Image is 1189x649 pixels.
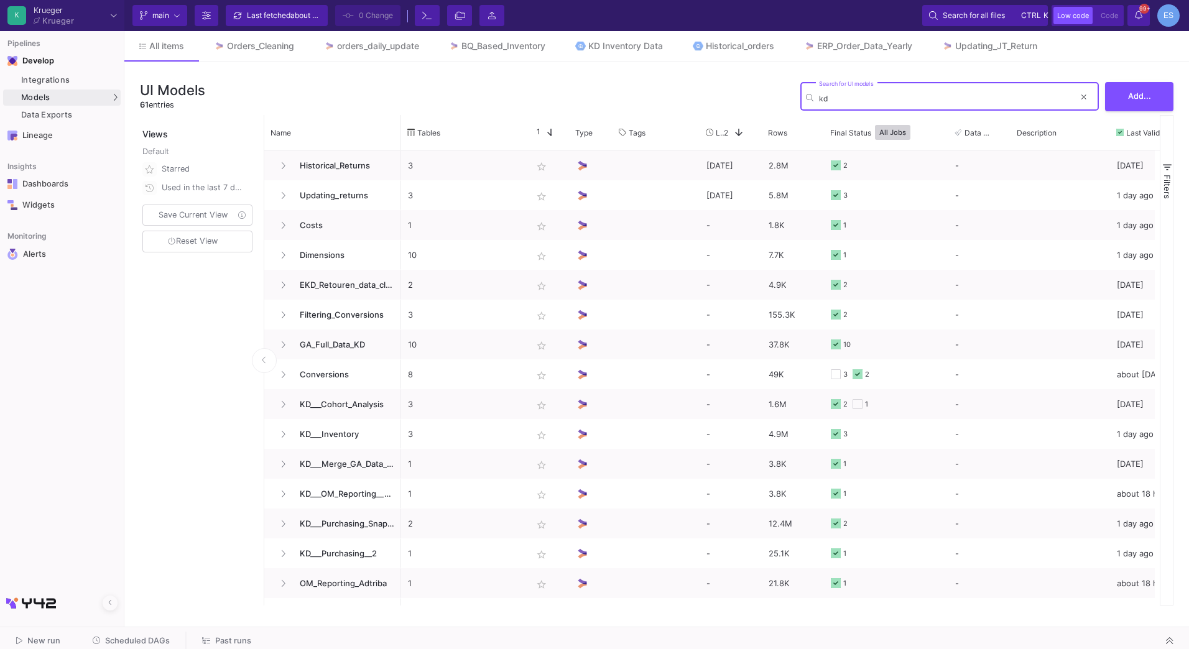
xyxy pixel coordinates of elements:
span: 61 [140,100,149,109]
div: - [955,300,1004,329]
div: - [955,420,1004,448]
p: 3 [408,300,519,329]
div: 49K [762,359,824,389]
mat-icon: star_border [534,219,549,234]
img: Navigation icon [7,200,17,210]
span: KD___Inventory [292,420,394,449]
div: - [700,419,762,449]
mat-icon: star_border [534,278,549,293]
div: 5.8M [762,180,824,210]
button: Used in the last 7 days [140,178,255,197]
span: 2 [724,128,728,137]
div: - [700,568,762,598]
div: 3.8K [762,479,824,509]
span: EKD_Retouren_data_cleaning [292,270,394,300]
div: - [955,569,1004,597]
div: 3 [843,360,848,389]
img: UI Model [576,458,589,471]
span: Filtering_Conversions [292,300,394,329]
div: - [955,449,1004,478]
span: KD___Cohort_Analysis [292,390,394,419]
span: ctrl [1021,8,1041,23]
span: New run [27,636,60,645]
div: 1 day ago [1110,509,1185,538]
div: - [955,539,1004,568]
div: Starred [162,160,245,178]
div: - [700,329,762,359]
span: 1 [532,127,540,138]
div: 1 day ago [1110,180,1185,210]
div: [DATE] [700,180,762,210]
button: Low code [1053,7,1093,24]
div: Lineage [22,131,103,140]
p: 3 [408,420,519,449]
div: 2.8M [762,150,824,180]
span: main [152,6,169,25]
a: Navigation iconLineage [3,126,121,145]
p: 3 [408,151,519,180]
mat-icon: star_border [534,159,549,174]
div: K [7,6,26,25]
button: 99+ [1127,5,1150,26]
span: Costs [292,211,394,240]
div: - [700,479,762,509]
div: about 23 hours ago [1110,598,1185,628]
p: 10 [408,241,519,270]
button: Add... [1105,82,1173,111]
button: Last fetchedabout 8 hours ago [226,5,328,26]
p: 2 [408,509,519,538]
div: 1 [843,539,846,568]
div: Default [142,145,255,160]
div: 1 day ago [1110,240,1185,270]
div: Integrations [21,75,118,85]
div: [DATE] [1110,389,1185,419]
div: - [955,270,1004,299]
span: Product_Runrate [292,599,394,628]
p: 2 [408,270,519,300]
div: [DATE] [1110,150,1185,180]
img: UI Model [576,428,589,441]
div: Used in the last 7 days [162,178,245,197]
a: Navigation iconWidgets [3,195,121,215]
img: Tab icon [324,41,335,52]
mat-icon: star_border [534,547,549,562]
div: - [955,151,1004,180]
div: Updating_JT_Return [955,41,1037,51]
div: 3 [843,181,848,210]
span: OM_Reporting_Adtriba [292,569,394,598]
span: Updating_returns [292,181,394,210]
div: 7.7K [762,240,824,270]
span: Conversions [292,360,394,389]
span: Models [21,93,50,103]
img: UI Model [576,577,589,590]
a: Integrations [3,72,121,88]
img: UI Model [576,517,589,530]
button: ES [1154,4,1180,27]
div: Develop [22,56,41,66]
div: - [700,538,762,568]
div: 2 [865,360,869,389]
span: KD___Merge_GA_Data__non_Adtriba_ [292,449,394,479]
span: KD___OM_Reporting__non_adtriba_ [292,479,394,509]
span: Save Current View [159,210,228,219]
mat-expansion-panel-header: Navigation iconDevelop [3,51,121,71]
img: UI Model [576,219,589,232]
span: Type [575,128,593,137]
mat-icon: star_border [534,368,549,383]
div: - [955,330,1004,359]
div: Krueger [42,17,74,25]
div: 2 [843,270,848,300]
div: Widgets [22,200,103,210]
img: Navigation icon [7,131,17,140]
a: Navigation iconDashboards [3,174,121,194]
button: All Jobs [875,125,910,140]
div: - [700,509,762,538]
div: 4.9M [762,419,824,449]
img: Tab icon [575,41,586,52]
div: 2 [843,300,848,329]
span: Search for all files [943,6,1005,25]
a: Navigation iconAlerts [3,244,121,265]
div: [DATE] [1110,300,1185,329]
div: 1 [843,479,846,509]
a: Data Exports [3,107,121,123]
